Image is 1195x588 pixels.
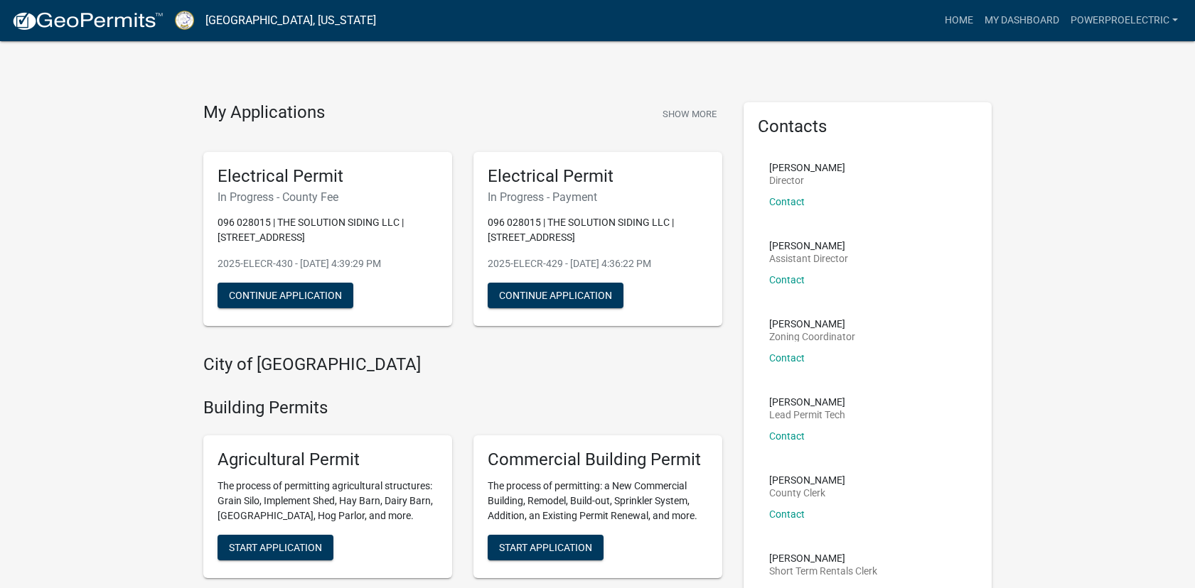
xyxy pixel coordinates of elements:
p: The process of permitting: a New Commercial Building, Remodel, Build-out, Sprinkler System, Addit... [488,479,708,523]
p: [PERSON_NAME] [769,241,848,251]
p: [PERSON_NAME] [769,319,855,329]
h5: Electrical Permit [218,166,438,187]
p: County Clerk [769,488,845,498]
p: [PERSON_NAME] [769,163,845,173]
h5: Agricultural Permit [218,450,438,470]
h6: In Progress - Payment [488,190,708,204]
p: Assistant Director [769,254,848,263]
p: 2025-ELECR-430 - [DATE] 4:39:29 PM [218,256,438,271]
p: Director [769,175,845,185]
p: 096 028015 | THE SOLUTION SIDING LLC | [STREET_ADDRESS] [488,215,708,245]
button: Continue Application [218,283,353,308]
img: Putnam County, Georgia [175,11,194,30]
p: [PERSON_NAME] [769,475,845,485]
a: Contact [769,274,805,285]
h5: Contacts [758,116,978,137]
button: Start Application [218,535,333,560]
button: Continue Application [488,283,623,308]
a: My Dashboard [979,7,1065,34]
button: Start Application [488,535,604,560]
a: PowerProElectric [1065,7,1184,34]
h4: City of [GEOGRAPHIC_DATA] [203,354,722,375]
a: Contact [769,508,805,520]
span: Start Application [229,541,322,552]
button: Show More [657,102,722,126]
h4: My Applications [203,102,325,124]
p: 2025-ELECR-429 - [DATE] 4:36:22 PM [488,256,708,271]
p: [PERSON_NAME] [769,397,845,407]
p: Short Term Rentals Clerk [769,566,877,576]
a: Home [939,7,979,34]
h5: Electrical Permit [488,166,708,187]
p: 096 028015 | THE SOLUTION SIDING LLC | [STREET_ADDRESS] [218,215,438,245]
h6: In Progress - County Fee [218,190,438,204]
a: [GEOGRAPHIC_DATA], [US_STATE] [205,9,376,33]
p: Zoning Coordinator [769,332,855,342]
a: Contact [769,196,805,207]
span: Start Application [499,541,592,552]
a: Contact [769,352,805,364]
h4: Building Permits [203,398,722,418]
p: [PERSON_NAME] [769,553,877,563]
p: Lead Permit Tech [769,410,845,420]
h5: Commercial Building Permit [488,450,708,470]
a: Contact [769,430,805,442]
p: The process of permitting agricultural structures: Grain Silo, Implement Shed, Hay Barn, Dairy Ba... [218,479,438,523]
